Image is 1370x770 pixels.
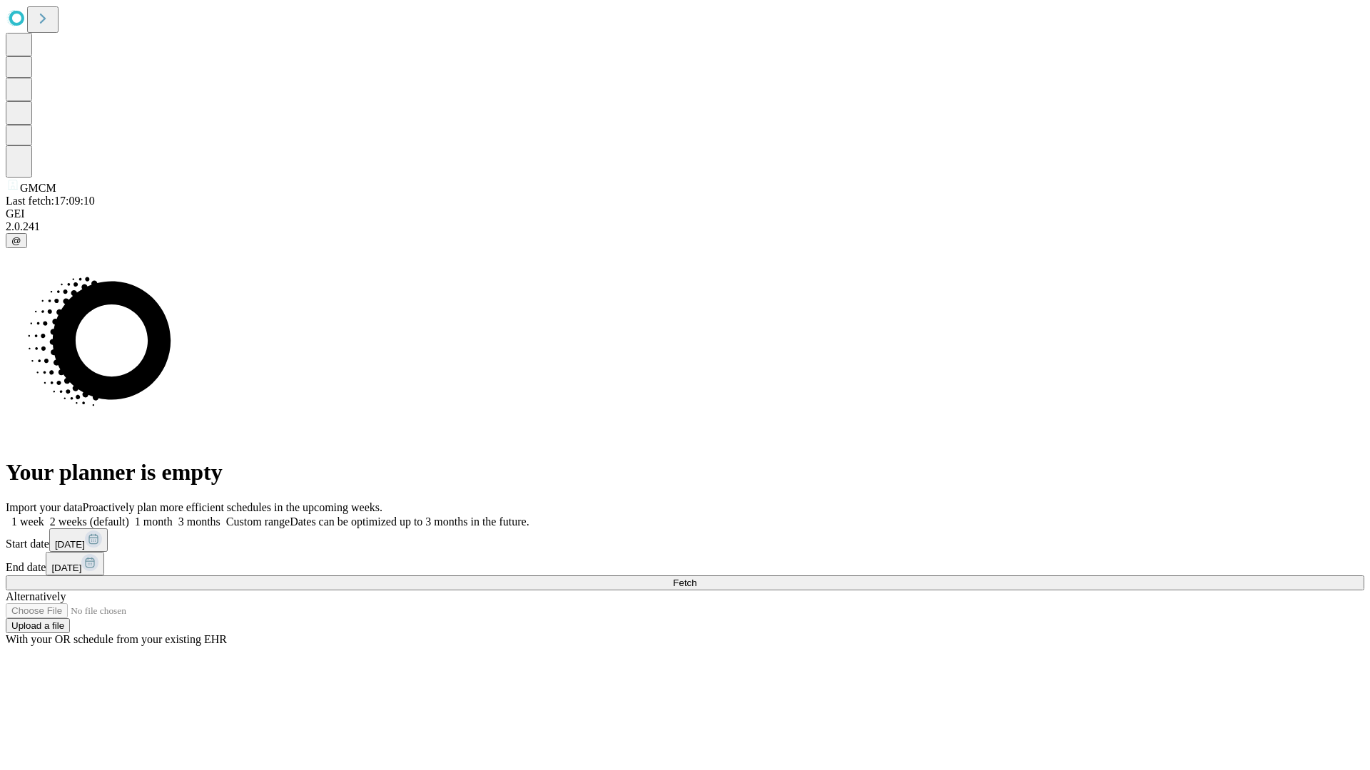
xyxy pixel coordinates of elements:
[226,515,290,528] span: Custom range
[46,552,104,575] button: [DATE]
[6,618,70,633] button: Upload a file
[83,501,382,513] span: Proactively plan more efficient schedules in the upcoming weeks.
[6,207,1364,220] div: GEI
[6,233,27,248] button: @
[673,577,696,588] span: Fetch
[290,515,529,528] span: Dates can be optimized up to 3 months in the future.
[178,515,220,528] span: 3 months
[6,501,83,513] span: Import your data
[6,459,1364,486] h1: Your planner is empty
[6,528,1364,552] div: Start date
[11,235,21,246] span: @
[50,515,129,528] span: 2 weeks (default)
[6,220,1364,233] div: 2.0.241
[6,552,1364,575] div: End date
[11,515,44,528] span: 1 week
[55,539,85,550] span: [DATE]
[20,182,56,194] span: GMCM
[6,590,66,602] span: Alternatively
[51,563,81,573] span: [DATE]
[6,633,227,645] span: With your OR schedule from your existing EHR
[49,528,108,552] button: [DATE]
[6,575,1364,590] button: Fetch
[6,195,95,207] span: Last fetch: 17:09:10
[135,515,173,528] span: 1 month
